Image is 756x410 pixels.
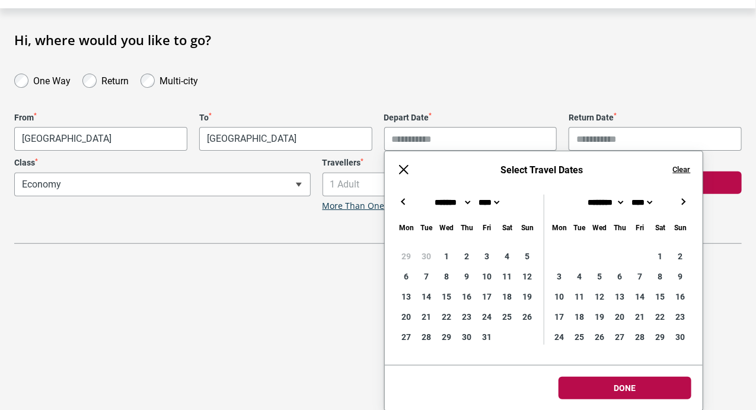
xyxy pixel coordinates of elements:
[671,327,691,347] div: 30
[590,327,610,347] div: 26
[477,266,497,287] div: 10
[199,113,372,123] label: To
[457,287,477,307] div: 16
[518,246,538,266] div: 5
[477,307,497,327] div: 24
[437,221,457,234] div: Wednesday
[323,173,618,196] span: 1 Adult
[397,246,417,266] div: 29
[417,287,437,307] div: 14
[610,307,630,327] div: 20
[323,201,426,211] a: More Than One Traveller?
[671,307,691,327] div: 23
[457,246,477,266] div: 2
[518,307,538,327] div: 26
[677,195,691,209] button: →
[200,128,372,150] span: Ho Chi Minh City, Vietnam
[397,221,417,234] div: Monday
[417,246,437,266] div: 30
[559,377,691,399] button: Done
[590,221,610,234] div: Wednesday
[550,307,570,327] div: 17
[570,327,590,347] div: 25
[518,266,538,287] div: 12
[417,327,437,347] div: 28
[437,327,457,347] div: 29
[15,128,187,150] span: Melbourne, Australia
[397,195,411,209] button: ←
[457,327,477,347] div: 30
[199,127,372,151] span: Ho Chi Minh City, Vietnam
[437,246,457,266] div: 1
[323,173,619,196] span: 1 Adult
[550,221,570,234] div: Monday
[650,221,671,234] div: Saturday
[457,221,477,234] div: Thursday
[384,113,557,123] label: Depart Date
[671,287,691,307] div: 16
[457,266,477,287] div: 9
[650,327,671,347] div: 29
[630,327,650,347] div: 28
[650,307,671,327] div: 22
[14,127,187,151] span: Melbourne, Australia
[437,266,457,287] div: 8
[397,287,417,307] div: 13
[477,327,497,347] div: 31
[497,287,518,307] div: 18
[397,327,417,347] div: 27
[437,307,457,327] div: 22
[397,266,417,287] div: 6
[518,287,538,307] div: 19
[33,72,71,87] label: One Way
[590,266,610,287] div: 5
[630,266,650,287] div: 7
[671,221,691,234] div: Sunday
[101,72,129,87] label: Return
[550,287,570,307] div: 10
[497,266,518,287] div: 11
[590,287,610,307] div: 12
[497,221,518,234] div: Saturday
[671,246,691,266] div: 2
[650,287,671,307] div: 15
[323,158,619,168] label: Travellers
[15,173,310,196] span: Economy
[570,266,590,287] div: 4
[630,221,650,234] div: Friday
[630,287,650,307] div: 14
[610,327,630,347] div: 27
[630,307,650,327] div: 21
[417,221,437,234] div: Tuesday
[14,32,742,47] h1: Hi, where would you like to go?
[570,287,590,307] div: 11
[437,287,457,307] div: 15
[497,246,518,266] div: 4
[590,307,610,327] div: 19
[457,307,477,327] div: 23
[671,266,691,287] div: 9
[423,164,661,176] h6: Select Travel Dates
[477,246,497,266] div: 3
[650,246,671,266] div: 1
[570,307,590,327] div: 18
[497,307,518,327] div: 25
[14,158,311,168] label: Class
[14,113,187,123] label: From
[417,266,437,287] div: 7
[160,72,198,87] label: Multi-city
[610,221,630,234] div: Thursday
[397,307,417,327] div: 20
[518,221,538,234] div: Sunday
[550,327,570,347] div: 24
[610,287,630,307] div: 13
[569,113,742,123] label: Return Date
[673,164,691,175] button: Clear
[14,173,311,196] span: Economy
[417,307,437,327] div: 21
[570,221,590,234] div: Tuesday
[610,266,630,287] div: 6
[650,266,671,287] div: 8
[550,266,570,287] div: 3
[477,221,497,234] div: Friday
